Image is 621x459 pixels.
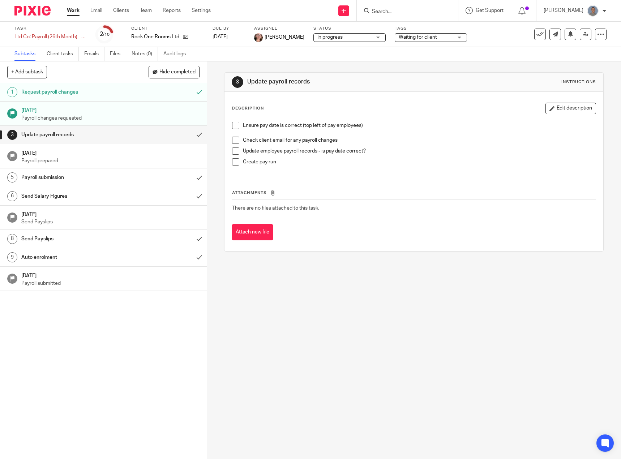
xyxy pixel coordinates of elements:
span: Waiting for client [399,35,437,40]
label: Assignee [254,26,304,31]
img: Louise.jpg [254,33,263,42]
h1: [DATE] [21,148,200,157]
span: Attachments [232,191,267,195]
label: Due by [213,26,245,31]
p: Update employee payroll records - is pay date correct? [243,147,596,155]
button: + Add subtask [7,66,47,78]
h1: [DATE] [21,270,200,279]
input: Search [371,9,436,15]
h1: Auto enrolment [21,252,130,263]
div: Ltd Co: Payroll (26th Month) - R1R [14,33,87,40]
p: Payroll prepared [21,157,200,164]
a: Reports [163,7,181,14]
div: Instructions [561,79,596,85]
h1: Request payroll changes [21,87,130,98]
span: [PERSON_NAME] [265,34,304,41]
p: Ensure pay date is correct (top left of pay employees) [243,122,596,129]
a: Files [110,47,126,61]
label: Client [131,26,204,31]
button: Attach new file [232,224,273,240]
h1: Update payroll records [247,78,429,86]
div: 8 [7,234,17,244]
div: 9 [7,252,17,262]
a: Clients [113,7,129,14]
label: Task [14,26,87,31]
p: Payroll submitted [21,280,200,287]
a: Settings [192,7,211,14]
p: Description [232,106,264,111]
div: 1 [7,87,17,97]
label: Status [313,26,386,31]
h1: Payroll submission [21,172,130,183]
a: Notes (0) [132,47,158,61]
p: [PERSON_NAME] [544,7,583,14]
p: Create pay run [243,158,596,166]
span: Hide completed [159,69,196,75]
div: 2 [100,30,110,38]
span: In progress [317,35,343,40]
div: 6 [7,191,17,201]
button: Edit description [545,103,596,114]
h1: Send Payslips [21,233,130,244]
img: James%20Headshot.png [587,5,599,17]
h1: [DATE] [21,105,200,114]
p: Send Payslips [21,218,200,226]
h1: Update payroll records [21,129,130,140]
a: Work [67,7,80,14]
button: Hide completed [149,66,200,78]
label: Tags [395,26,467,31]
a: Email [90,7,102,14]
div: 3 [7,130,17,140]
h1: [DATE] [21,209,200,218]
a: Emails [84,47,104,61]
small: /10 [103,33,110,37]
span: There are no files attached to this task. [232,206,319,211]
img: Pixie [14,6,51,16]
a: Subtasks [14,47,41,61]
div: 3 [232,76,243,88]
a: Audit logs [163,47,191,61]
a: Client tasks [47,47,79,61]
p: Rock One Rooms Ltd [131,33,179,40]
div: 5 [7,172,17,183]
h1: Send Salary Figures [21,191,130,202]
a: Team [140,7,152,14]
p: Payroll changes requested [21,115,200,122]
span: [DATE] [213,34,228,39]
span: Get Support [476,8,504,13]
p: Check client email for any payroll changes [243,137,596,144]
